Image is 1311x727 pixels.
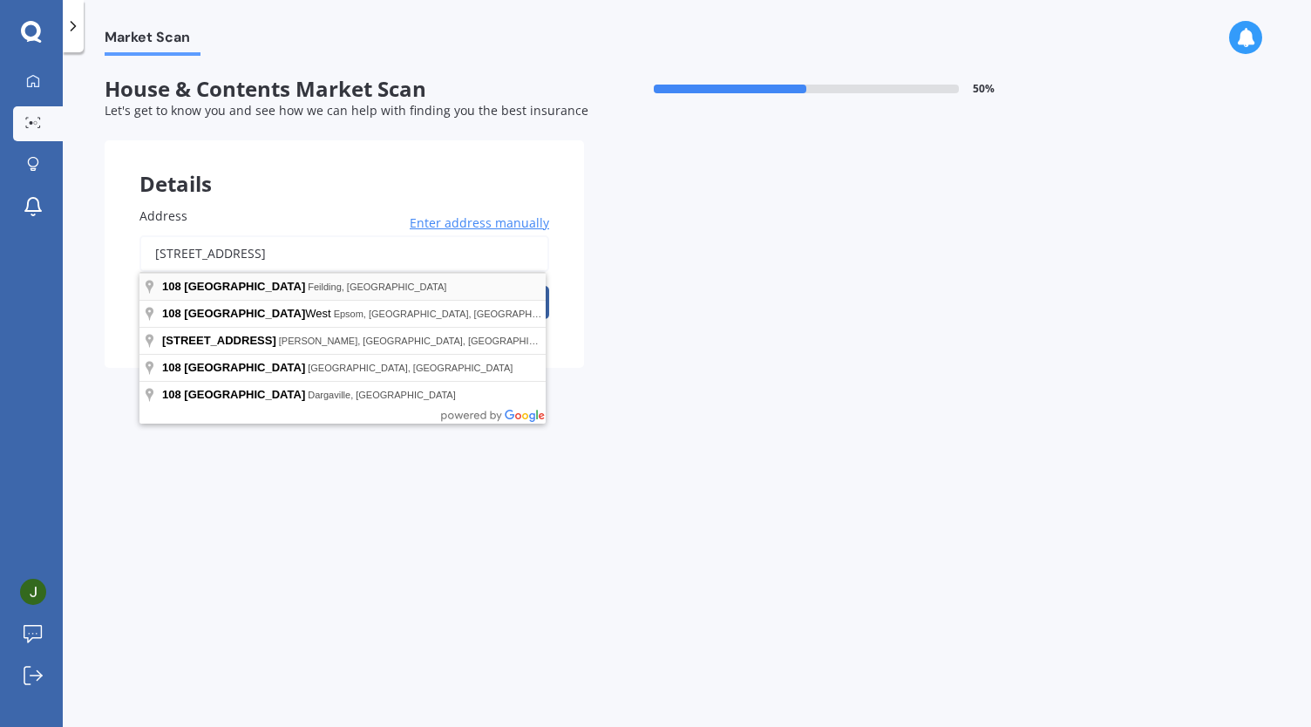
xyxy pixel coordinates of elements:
[105,140,584,193] div: Details
[184,388,305,401] span: [GEOGRAPHIC_DATA]
[279,336,568,346] span: [PERSON_NAME], [GEOGRAPHIC_DATA], [GEOGRAPHIC_DATA]
[334,309,574,319] span: Epsom, [GEOGRAPHIC_DATA], [GEOGRAPHIC_DATA]
[105,77,584,102] span: House & Contents Market Scan
[184,307,305,320] span: [GEOGRAPHIC_DATA]
[308,390,456,400] span: Dargaville, [GEOGRAPHIC_DATA]
[308,363,513,373] span: [GEOGRAPHIC_DATA], [GEOGRAPHIC_DATA]
[162,388,181,401] span: 108
[105,29,200,52] span: Market Scan
[162,307,181,320] span: 108
[162,280,181,293] span: 108
[410,214,549,232] span: Enter address manually
[162,334,276,347] span: [STREET_ADDRESS]
[162,307,334,320] span: West
[184,280,305,293] span: [GEOGRAPHIC_DATA]
[20,579,46,605] img: ACg8ocIFUSwi0SNJ67H2xakOEQnykFbvtEgvy38l-WKszMOyvkTfmw=s96-c
[105,102,588,119] span: Let's get to know you and see how we can help with finding you the best insurance
[973,83,995,95] span: 50 %
[184,361,305,374] span: [GEOGRAPHIC_DATA]
[308,282,446,292] span: Feilding, [GEOGRAPHIC_DATA]
[162,361,181,374] span: 108
[139,235,549,272] input: Enter address
[139,207,187,224] span: Address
